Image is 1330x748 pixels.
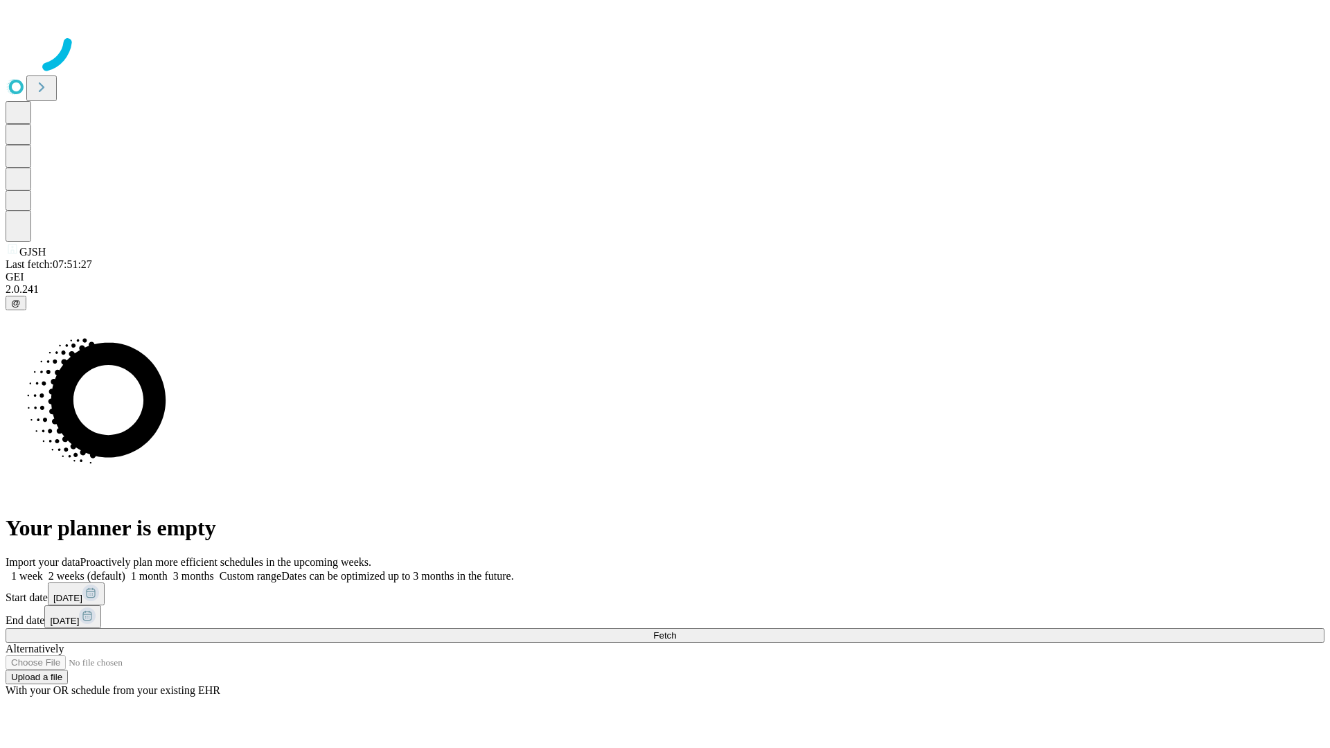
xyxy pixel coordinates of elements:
[6,628,1324,643] button: Fetch
[131,570,168,582] span: 1 month
[6,582,1324,605] div: Start date
[50,616,79,626] span: [DATE]
[19,246,46,258] span: GJSH
[44,605,101,628] button: [DATE]
[6,271,1324,283] div: GEI
[6,258,92,270] span: Last fetch: 07:51:27
[6,515,1324,541] h1: Your planner is empty
[6,684,220,696] span: With your OR schedule from your existing EHR
[6,283,1324,296] div: 2.0.241
[281,570,513,582] span: Dates can be optimized up to 3 months in the future.
[6,643,64,654] span: Alternatively
[6,670,68,684] button: Upload a file
[6,296,26,310] button: @
[6,605,1324,628] div: End date
[11,298,21,308] span: @
[48,570,125,582] span: 2 weeks (default)
[220,570,281,582] span: Custom range
[48,582,105,605] button: [DATE]
[6,556,80,568] span: Import your data
[80,556,371,568] span: Proactively plan more efficient schedules in the upcoming weeks.
[173,570,214,582] span: 3 months
[11,570,43,582] span: 1 week
[653,630,676,641] span: Fetch
[53,593,82,603] span: [DATE]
